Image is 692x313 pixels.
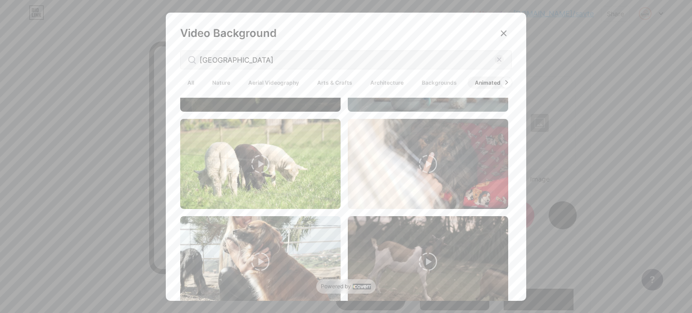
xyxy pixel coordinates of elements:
span: Video Background [180,27,277,40]
span: Powered by [321,283,351,290]
span: Architecture [363,77,411,89]
span: Animated [468,77,508,89]
input: Search Videos [200,54,495,65]
span: All [180,77,201,89]
span: Nature [205,77,237,89]
span: Aerial Videography [241,77,306,89]
span: Arts & Crafts [310,77,360,89]
span: Backgrounds [414,77,464,89]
